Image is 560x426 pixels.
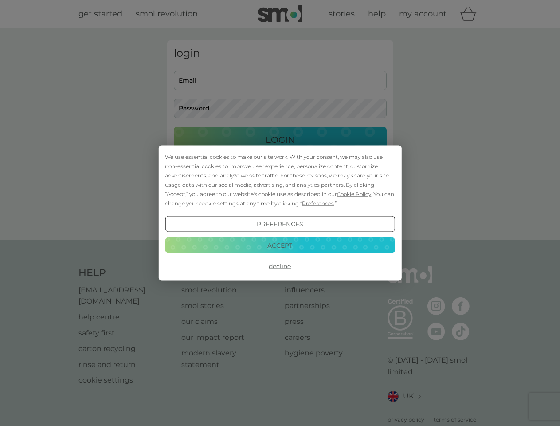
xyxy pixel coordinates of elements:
[158,146,401,281] div: Cookie Consent Prompt
[165,152,395,208] div: We use essential cookies to make our site work. With your consent, we may also use non-essential ...
[165,237,395,253] button: Accept
[302,200,334,207] span: Preferences
[165,216,395,232] button: Preferences
[165,258,395,274] button: Decline
[337,191,371,197] span: Cookie Policy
